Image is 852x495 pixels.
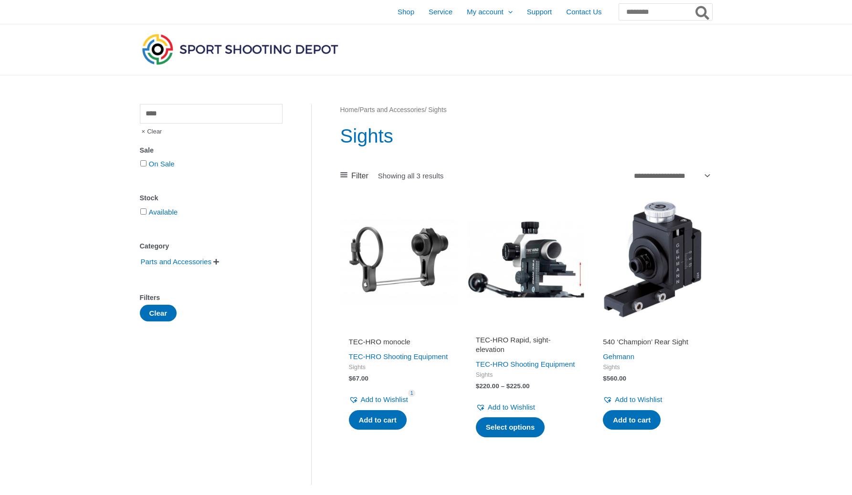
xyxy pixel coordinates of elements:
[349,324,449,335] iframe: Customer reviews powered by Trustpilot
[467,201,585,318] img: TEC-HRO Rapid
[476,382,480,390] span: $
[149,160,175,168] a: On Sale
[140,305,177,321] button: Clear
[603,324,703,335] iframe: Customer reviews powered by Trustpilot
[694,4,712,20] button: Search
[351,169,368,183] span: Filter
[476,324,576,335] iframe: Customer reviews powered by Trustpilot
[476,417,545,437] a: Select options for “TEC-HRO Rapid, sight-elevation”
[506,382,530,390] bdi: 225.00
[340,106,358,113] a: Home
[359,106,425,113] a: Parts and Accessories
[476,371,576,379] span: Sights
[594,201,712,318] img: 540 'Champion' Rear Sight
[603,393,662,406] a: Add to Wishlist
[140,124,162,140] span: Clear
[349,410,407,430] a: Add to cart: “TEC-HRO monocle”
[140,291,283,305] div: Filters
[140,31,340,67] img: Sport Shooting Depot
[349,375,368,382] bdi: 67.00
[340,169,368,183] a: Filter
[340,104,712,116] nav: Breadcrumb
[603,337,703,347] h2: 540 ‘Champion’ Rear Sight
[140,208,147,215] input: Available
[603,352,634,361] a: Gehmann
[501,382,505,390] span: –
[349,393,408,406] a: Add to Wishlist
[140,144,283,157] div: Sale
[378,172,444,179] p: Showing all 3 results
[408,390,416,397] span: 1
[603,375,607,382] span: $
[603,363,703,371] span: Sights
[140,191,283,205] div: Stock
[476,401,535,414] a: Add to Wishlist
[476,382,499,390] bdi: 220.00
[631,168,712,183] select: Shop order
[603,410,661,430] a: Add to cart: “540 'Champion' Rear Sight”
[603,375,626,382] bdi: 560.00
[349,352,448,361] a: TEC-HRO Shooting Equipment
[349,363,449,371] span: Sights
[140,254,212,270] span: Parts and Accessories
[349,337,449,347] h2: TEC-HRO monocle
[349,337,449,350] a: TEC-HRO monocle
[349,375,353,382] span: $
[603,337,703,350] a: 540 ‘Champion’ Rear Sight
[476,335,576,354] h2: TEC-HRO Rapid, sight-elevation
[340,201,458,318] img: TEC-HRO monocle
[476,360,575,368] a: TEC-HRO Shooting Equipment
[361,395,408,403] span: Add to Wishlist
[140,160,147,166] input: On Sale
[213,258,219,265] span: 
[476,335,576,358] a: TEC-HRO Rapid, sight-elevation
[140,239,283,253] div: Category
[340,123,712,149] h1: Sights
[615,395,662,403] span: Add to Wishlist
[149,208,178,216] a: Available
[488,403,535,411] span: Add to Wishlist
[506,382,510,390] span: $
[140,257,212,265] a: Parts and Accessories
